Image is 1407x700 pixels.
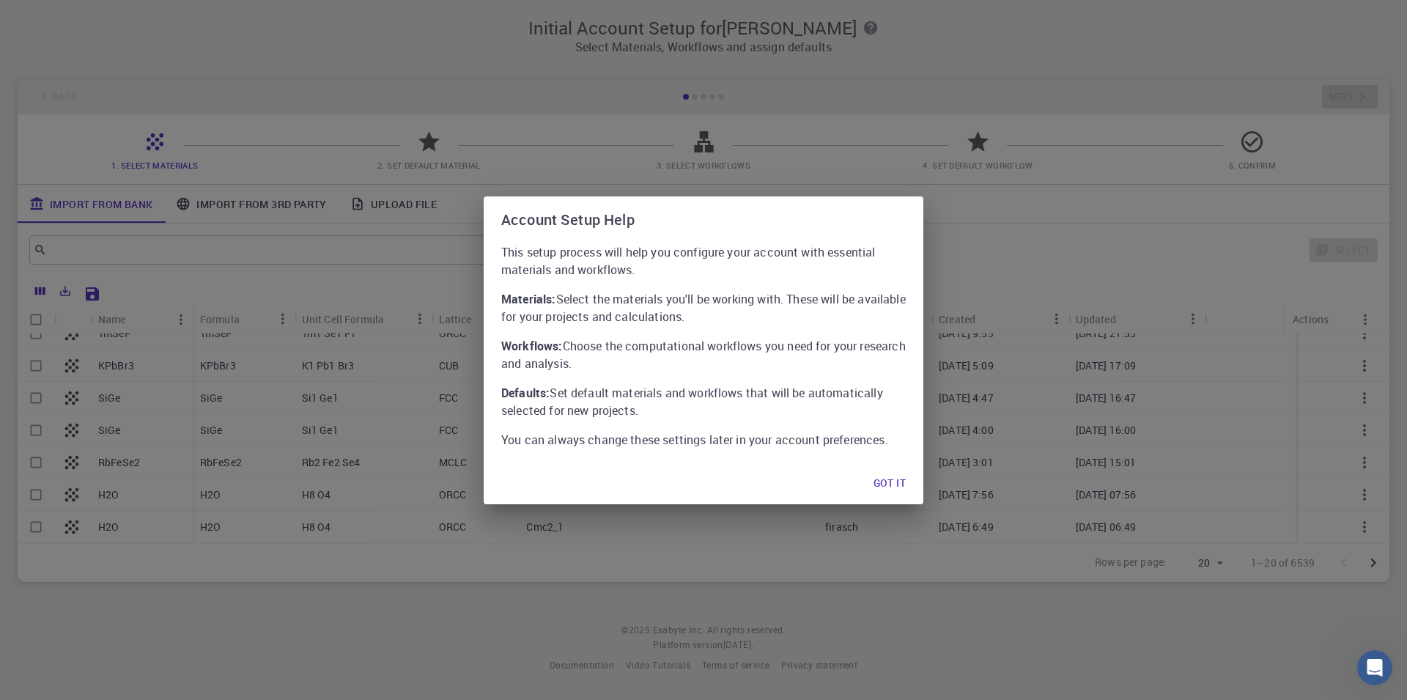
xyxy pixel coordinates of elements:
[501,291,556,307] strong: Materials:
[29,10,82,23] span: Support
[501,385,550,401] strong: Defaults:
[501,338,563,354] strong: Workflows:
[501,431,906,449] p: You can always change these settings later in your account preferences.
[862,469,917,498] button: Got it
[1357,650,1392,685] iframe: Intercom live chat
[501,243,906,279] p: This setup process will help you configure your account with essential materials and workflows.
[501,290,906,325] p: Select the materials you'll be working with. These will be available for your projects and calcul...
[484,196,923,243] h2: Account Setup Help
[501,384,906,419] p: Set default materials and workflows that will be automatically selected for new projects.
[501,337,906,372] p: Choose the computational workflows you need for your research and analysis.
